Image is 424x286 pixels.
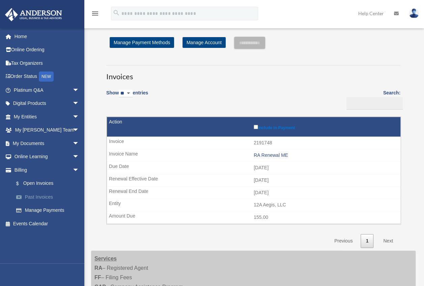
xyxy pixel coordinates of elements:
[107,211,400,224] td: 155.00
[107,187,400,199] td: [DATE]
[73,150,86,164] span: arrow_drop_down
[5,43,89,57] a: Online Ordering
[9,190,89,204] a: Past Invoices
[73,163,86,177] span: arrow_drop_down
[5,97,89,110] a: Digital Productsarrow_drop_down
[94,256,117,261] strong: Services
[344,89,400,110] label: Search:
[254,123,397,130] label: Include in Payment
[107,199,400,211] td: 12A Aegis, LLC
[20,179,23,188] span: $
[346,97,403,110] input: Search:
[107,162,400,174] td: [DATE]
[39,71,54,82] div: NEW
[5,150,89,164] a: Online Learningarrow_drop_down
[94,265,102,271] strong: RA
[5,83,89,97] a: Platinum Q&Aarrow_drop_down
[182,37,226,48] a: Manage Account
[91,12,99,18] a: menu
[5,70,89,84] a: Order StatusNEW
[409,8,419,18] img: User Pic
[5,163,89,177] a: Billingarrow_drop_down
[254,152,397,158] div: RA Renewal ME
[107,137,400,149] td: 2191748
[73,110,86,124] span: arrow_drop_down
[5,30,89,43] a: Home
[378,234,398,248] a: Next
[106,89,148,104] label: Show entries
[361,234,373,248] a: 1
[91,9,99,18] i: menu
[5,56,89,70] a: Tax Organizers
[113,9,120,17] i: search
[119,90,133,97] select: Showentries
[5,137,89,150] a: My Documentsarrow_drop_down
[94,275,101,280] strong: FF
[73,137,86,150] span: arrow_drop_down
[73,123,86,137] span: arrow_drop_down
[3,8,64,21] img: Anderson Advisors Platinum Portal
[106,65,400,82] h3: Invoices
[9,177,86,191] a: $Open Invoices
[5,217,89,230] a: Events Calendar
[73,97,86,111] span: arrow_drop_down
[73,83,86,97] span: arrow_drop_down
[254,125,258,129] input: Include in Payment
[110,37,174,48] a: Manage Payment Methods
[329,234,358,248] a: Previous
[5,110,89,123] a: My Entitiesarrow_drop_down
[5,123,89,137] a: My [PERSON_NAME] Teamarrow_drop_down
[9,204,89,217] a: Manage Payments
[107,174,400,187] td: [DATE]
